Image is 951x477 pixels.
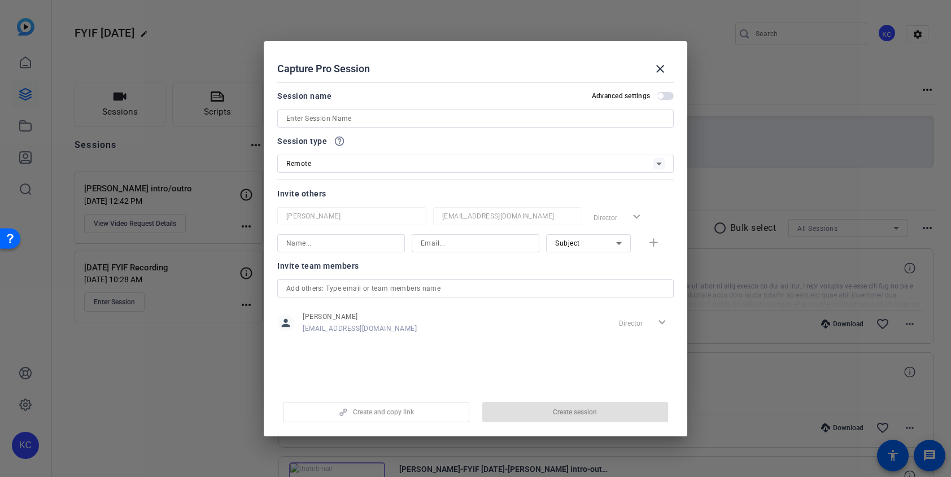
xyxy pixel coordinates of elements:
[442,209,573,223] input: Email...
[277,134,327,148] span: Session type
[286,160,311,168] span: Remote
[555,239,580,247] span: Subject
[277,259,674,273] div: Invite team members
[421,237,530,250] input: Email...
[303,324,417,333] span: [EMAIL_ADDRESS][DOMAIN_NAME]
[277,55,674,82] div: Capture Pro Session
[653,62,667,76] mat-icon: close
[277,187,674,200] div: Invite others
[734,407,937,463] iframe: Drift Widget Chat Controller
[286,237,396,250] input: Name...
[286,282,665,295] input: Add others: Type email or team members name
[286,112,665,125] input: Enter Session Name
[277,89,331,103] div: Session name
[303,312,417,321] span: [PERSON_NAME]
[277,314,294,331] mat-icon: person
[286,209,417,223] input: Name...
[334,135,345,147] mat-icon: help_outline
[592,91,650,100] h2: Advanced settings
